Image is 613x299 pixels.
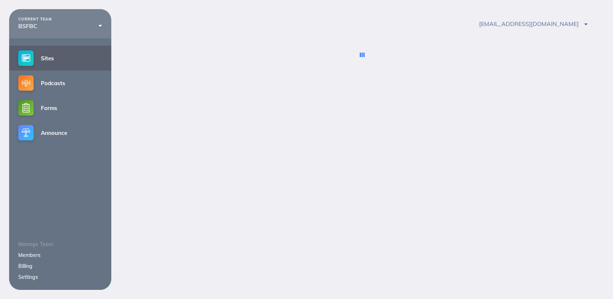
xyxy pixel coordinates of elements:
[18,100,34,116] img: forms-small@2x.png
[9,95,111,120] a: Forms
[9,71,111,95] a: Podcasts
[18,263,32,269] a: Billing
[18,17,102,22] div: CURRENT TEAM
[362,53,363,58] div: Loading
[9,46,111,71] a: Sites
[479,20,588,27] span: [EMAIL_ADDRESS][DOMAIN_NAME]
[18,75,34,91] img: podcasts-small@2x.png
[18,23,102,29] div: BSFBC
[18,274,38,280] a: Settings
[18,50,34,66] img: sites-small@2x.png
[9,120,111,145] a: Announce
[18,241,53,247] span: Manage Team
[18,125,34,140] img: announce-small@2x.png
[18,252,41,258] a: Members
